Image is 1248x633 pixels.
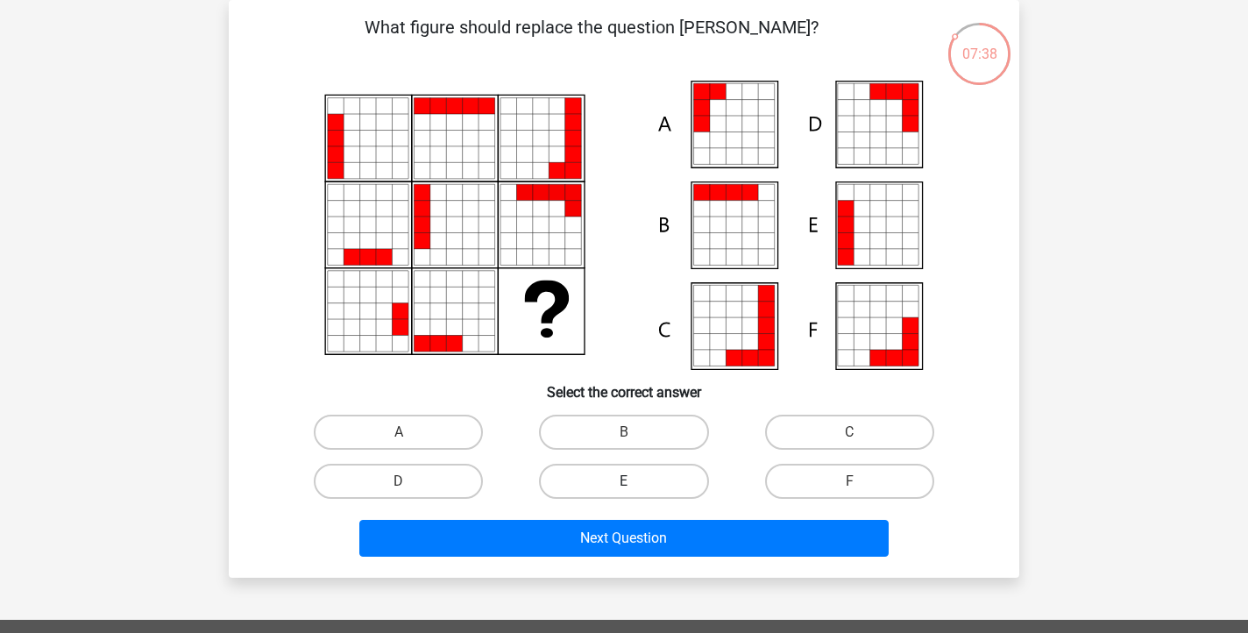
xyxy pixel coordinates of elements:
[314,464,483,499] label: D
[257,370,991,401] h6: Select the correct answer
[539,415,708,450] label: B
[947,21,1012,65] div: 07:38
[539,464,708,499] label: E
[257,14,925,67] p: What figure should replace the question [PERSON_NAME]?
[359,520,890,557] button: Next Question
[314,415,483,450] label: A
[765,415,934,450] label: C
[765,464,934,499] label: F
